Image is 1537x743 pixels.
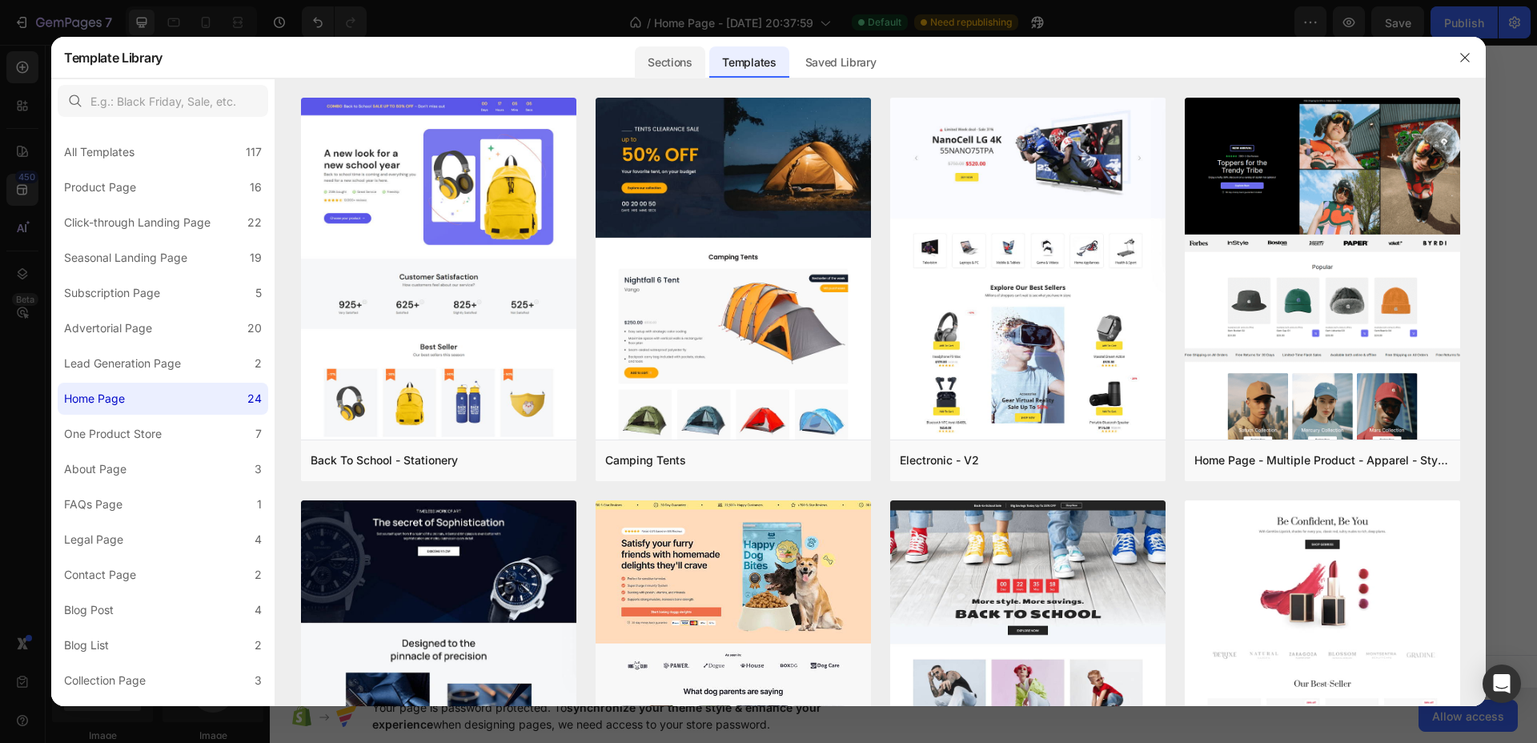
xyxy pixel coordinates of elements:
div: FAQs Page [64,495,122,514]
div: Generate layout [587,472,671,489]
div: Legal Page [64,530,123,549]
div: Contact Page [64,565,136,584]
div: Subscription Page [64,283,160,303]
div: Home Page - Multiple Product - Apparel - Style 4 [1194,451,1451,470]
div: 1 [257,495,262,514]
div: [PERSON_NAME] [702,203,1008,223]
div: 16 [250,178,262,197]
div: Choose templates [461,472,558,489]
div: Back To School - Stationery [311,451,458,470]
div: Collection Page [64,671,146,690]
span: Add section [596,436,672,453]
div: Advertorial Page [64,319,152,338]
div: Product Page [64,178,136,197]
span: from URL or image [585,492,671,507]
div: Lead Generation Page [64,354,181,373]
div: All Templates [64,143,134,162]
span: inspired by CRO experts [454,492,564,507]
div: Add blank section [704,472,802,489]
div: “ I have been using this for many years. Since using this product, my back doesn’t hurt any more ” [702,106,1008,196]
div: 2 [255,565,262,584]
input: E.g.: Black Friday, Sale, etc. [58,85,268,117]
div: Camping Tents [605,451,686,470]
div: GemHome Foam Mattress [702,52,1008,81]
div: SHOP THIS NOW [767,255,921,278]
div: 4 [255,600,262,620]
div: 19 [250,248,262,267]
div: Electronic - V2 [900,451,979,470]
div: 3 [255,671,262,690]
div: Click-through Landing Page [64,213,211,232]
span: then drag & drop elements [692,492,812,507]
div: 2 [255,354,262,373]
div: Open Intercom Messenger [1483,665,1521,703]
div: 7 [255,424,262,444]
div: 22 [247,213,262,232]
div: Seasonal Landing Page [64,248,187,267]
div: Blog List [64,636,109,655]
div: 20 [247,319,262,338]
button: Dot [645,346,655,355]
button: Dot [629,346,639,355]
div: 117 [246,143,262,162]
img: tent.png [596,98,871,701]
button: SHOP THIS NOW [752,255,957,278]
button: Dot [613,346,623,355]
div: 3 [255,460,262,479]
div: About Page [64,460,126,479]
div: Home Page [64,389,125,408]
div: 24 [247,389,262,408]
div: Blog Post [64,600,114,620]
div: 5 [255,283,262,303]
h2: Template Library [64,37,163,78]
div: 2 [255,636,262,655]
button: Carousel Back Arrow [156,142,182,167]
div: Saved Library [793,46,889,78]
button: Carousel Next Arrow [1086,142,1112,167]
div: One Product Store [64,424,162,444]
div: 4 [255,530,262,549]
div: Sections [635,46,704,78]
div: Templates [709,46,789,78]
